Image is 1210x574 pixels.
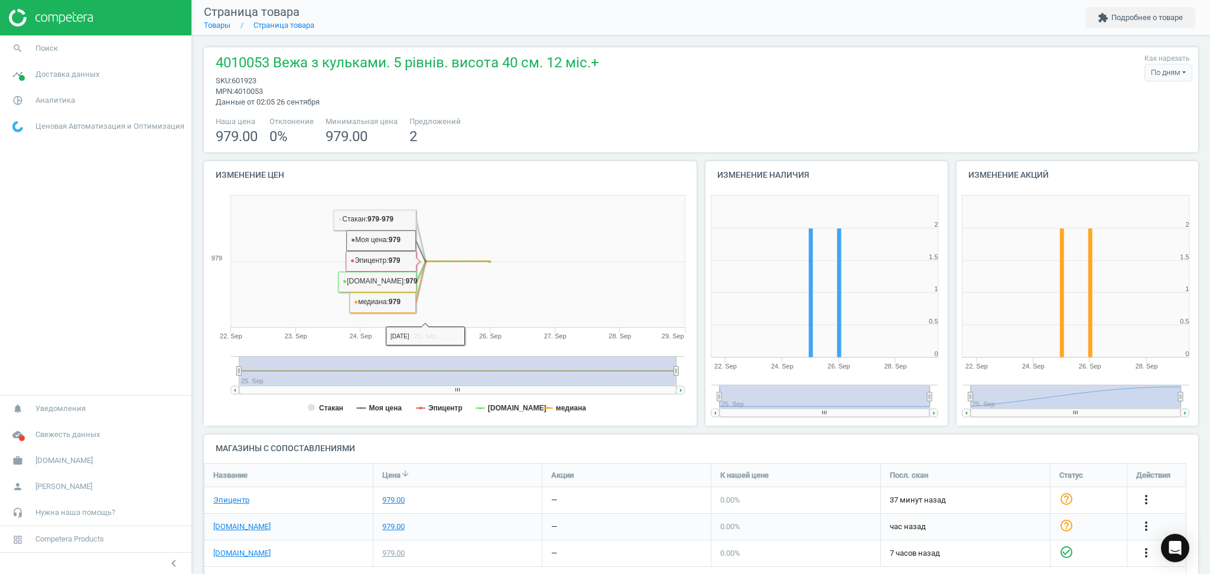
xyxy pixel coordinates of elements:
[6,63,29,86] i: timeline
[890,521,1041,532] span: час назад
[6,397,29,420] i: notifications
[285,332,307,340] tspan: 23. Sep
[488,404,547,412] tspan: [DOMAIN_NAME]
[204,21,230,30] a: Товары
[35,69,99,80] span: Доставка данных
[1139,519,1153,534] button: more_vert
[884,363,907,370] tspan: 28. Sep
[35,403,86,414] span: Уведомления
[1180,318,1189,325] text: 0.5
[382,521,405,532] div: 979.00
[935,285,938,292] text: 1
[1139,519,1153,533] i: more_vert
[220,332,242,340] tspan: 22. Sep
[382,495,405,505] div: 979.00
[409,116,461,127] span: Предложений
[6,423,29,446] i: cloud_done
[6,475,29,498] i: person
[662,332,684,340] tspan: 29. Sep
[35,455,93,466] span: [DOMAIN_NAME]
[6,37,29,60] i: search
[428,404,463,412] tspan: Эпицентр
[216,97,320,106] span: Данные от 02:05 26 сентября
[720,495,740,504] span: 0.00 %
[216,76,232,85] span: sku :
[35,507,115,518] span: Нужна наша помощь?
[234,87,263,96] span: 4010053
[609,332,631,340] tspan: 28. Sep
[35,121,184,132] span: Ценовая Автоматизация и Оптимизация
[401,469,410,478] i: arrow_downward
[382,548,405,559] div: 979.00
[212,255,222,262] text: 979
[965,363,988,370] tspan: 22. Sep
[720,522,740,531] span: 0.00 %
[1085,7,1195,28] button: extensionПодробнее о товаре
[12,121,23,132] img: wGWNvw8QSZomAAAAABJRU5ErkJggg==
[1185,350,1189,357] text: 0
[1144,64,1192,81] div: По дням
[1139,546,1153,561] button: more_vert
[1161,534,1189,562] div: Open Intercom Messenger
[828,363,850,370] tspan: 26. Sep
[6,501,29,524] i: headset_mic
[551,495,557,505] div: —
[6,89,29,112] i: pie_chart_outlined
[414,332,437,340] tspan: 25. Sep
[705,161,948,189] h4: Изменение наличия
[213,495,249,505] a: Эпицентр
[382,469,401,480] span: Цена
[551,548,557,559] div: —
[714,363,737,370] tspan: 22. Sep
[957,161,1199,189] h4: Изменение акций
[326,116,398,127] span: Минимальная цена
[35,481,92,492] span: [PERSON_NAME]
[35,43,58,54] span: Поиск
[1136,363,1158,370] tspan: 28. Sep
[269,128,288,145] span: 0 %
[1059,544,1074,559] i: check_circle_outline
[213,469,248,480] span: Название
[935,221,938,228] text: 2
[319,404,343,412] tspan: Стакан
[204,5,300,19] span: Страница товара
[216,87,234,96] span: mpn :
[6,449,29,472] i: work
[551,521,557,532] div: —
[890,469,928,480] span: Посл. скан
[216,53,599,76] span: 4010053 Вежа з кульками. 5 piвнiв. висота 40 см. 12 мic.+
[890,548,1041,559] span: 7 часов назад
[349,332,372,340] tspan: 24. Sep
[1059,518,1074,532] i: help_outline
[1144,54,1190,64] label: Как нарезать
[1185,285,1189,292] text: 1
[159,556,188,571] button: chevron_left
[9,9,93,27] img: ajHJNr6hYgQAAAAASUVORK5CYII=
[1180,253,1189,260] text: 1.5
[216,116,258,127] span: Наша цена
[35,95,75,106] span: Аналитика
[204,435,1198,462] h4: Магазины с сопоставлениями
[35,429,100,440] span: Свежесть данных
[204,161,697,189] h4: Изменение цен
[1136,469,1170,480] span: Действия
[890,495,1041,505] span: 37 минут назад
[1139,546,1153,560] i: more_vert
[369,404,402,412] tspan: Моя цена
[1185,221,1189,228] text: 2
[1139,493,1153,507] i: more_vert
[935,350,938,357] text: 0
[929,318,938,325] text: 0.5
[1059,469,1083,480] span: Статус
[479,332,502,340] tspan: 26. Sep
[1139,493,1153,508] button: more_vert
[35,534,104,544] span: Competera Products
[771,363,793,370] tspan: 24. Sep
[253,21,314,30] a: Страница товара
[1079,363,1101,370] tspan: 26. Sep
[409,128,417,145] span: 2
[216,128,258,145] span: 979.00
[1059,491,1074,505] i: help_outline
[232,76,256,85] span: 601923
[326,128,367,145] span: 979.00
